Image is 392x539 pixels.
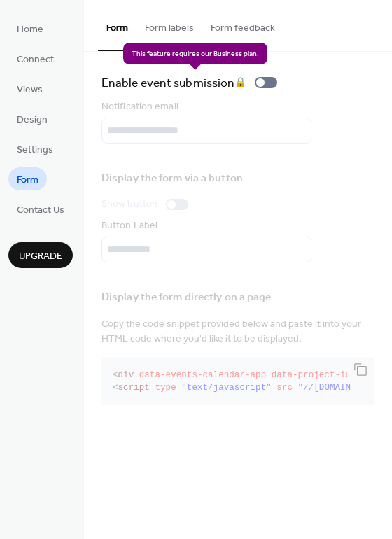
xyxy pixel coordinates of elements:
a: Settings [8,137,62,160]
a: Connect [8,47,62,70]
a: Contact Us [8,197,73,220]
a: Views [8,77,51,100]
a: Form [8,167,47,190]
a: Design [8,107,56,130]
span: Contact Us [17,203,64,218]
span: Form [17,173,38,188]
span: Home [17,22,43,37]
span: Views [17,83,43,97]
span: This feature requires our Business plan. [123,43,267,64]
a: Home [8,17,52,40]
span: Design [17,113,48,127]
button: Upgrade [8,242,73,268]
span: Settings [17,143,53,157]
span: Connect [17,52,54,67]
span: Upgrade [19,249,62,264]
